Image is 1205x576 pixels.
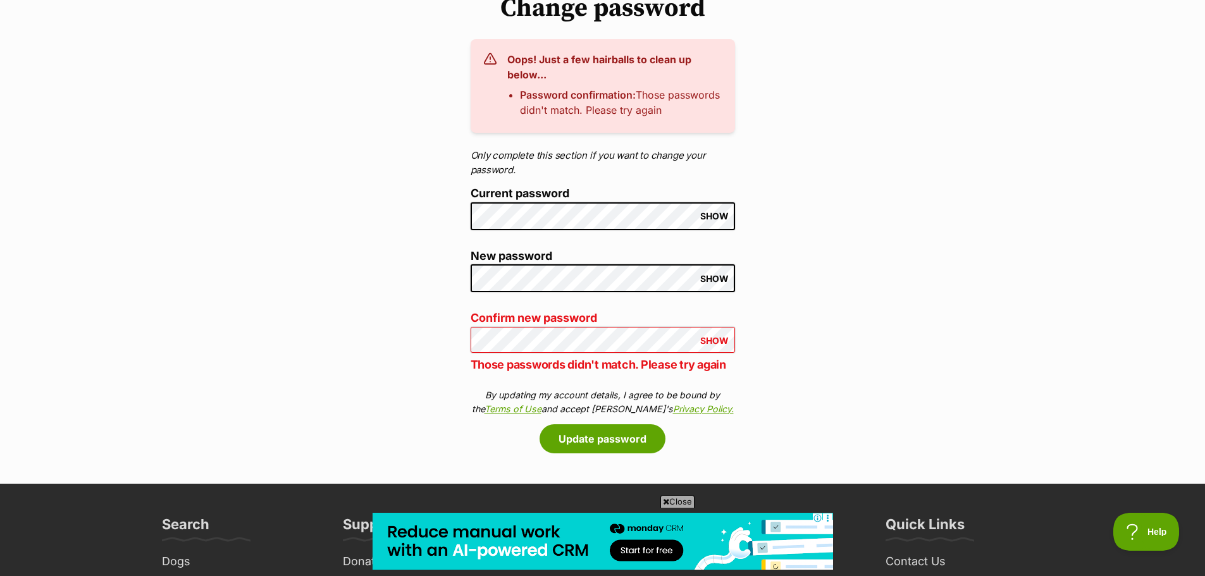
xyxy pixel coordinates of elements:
a: Terms of Use [485,403,541,414]
span: SHOW [700,336,729,346]
h3: Quick Links [886,515,965,541]
h3: Search [162,515,209,541]
iframe: Advertisement [373,513,833,570]
span: SHOW [700,211,729,221]
h3: Oops! Just a few hairballs to clean up below... [507,52,722,82]
label: New password [471,250,735,263]
p: By updating my account details, I agree to be bound by the and accept [PERSON_NAME]'s [471,388,735,415]
li: Those passwords didn't match. Please try again [520,87,722,118]
button: Update password [540,424,665,453]
p: Those passwords didn't match. Please try again [471,356,735,373]
span: Close [660,495,695,508]
a: Dogs [157,552,325,572]
label: Current password [471,187,735,200]
label: Confirm new password [471,312,735,325]
iframe: Help Scout Beacon - Open [1113,513,1180,551]
a: Contact Us [881,552,1049,572]
p: Only complete this section if you want to change your password. [471,149,735,177]
h3: Support [343,515,398,541]
span: SHOW [700,274,729,284]
a: Donate [338,552,506,572]
a: Privacy Policy. [673,403,734,414]
strong: Password confirmation: [520,89,636,101]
